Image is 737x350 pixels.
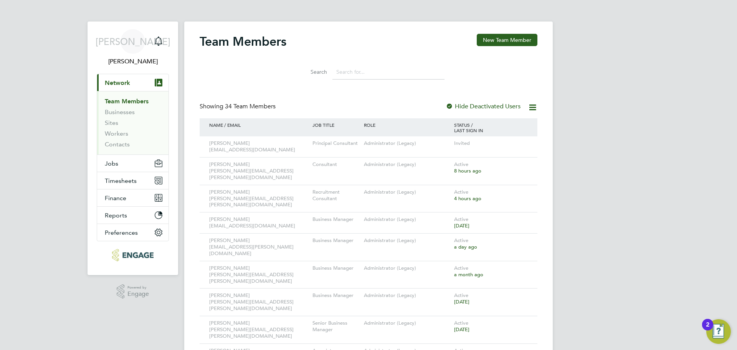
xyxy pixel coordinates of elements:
[452,118,530,137] div: STATUS / LAST SIGN IN
[311,136,362,151] div: Principal Consultant
[105,130,128,137] a: Workers
[225,103,276,110] span: 34 Team Members
[706,319,731,344] button: Open Resource Center, 2 new notifications
[362,316,452,330] div: Administrator (Legacy)
[88,22,178,275] nav: Main navigation
[454,168,481,174] span: 8 hours ago
[452,289,530,309] div: Active
[117,284,149,299] a: Powered byEngage
[105,229,138,236] span: Preferences
[96,36,170,46] span: [PERSON_NAME]
[207,316,311,343] div: [PERSON_NAME] [PERSON_NAME][EMAIL_ADDRESS][PERSON_NAME][DOMAIN_NAME]
[105,212,127,219] span: Reports
[105,194,126,202] span: Finance
[332,65,445,80] input: Search for...
[105,160,118,167] span: Jobs
[207,289,311,316] div: [PERSON_NAME] [PERSON_NAME][EMAIL_ADDRESS][PERSON_NAME][DOMAIN_NAME]
[311,185,362,206] div: Recruitment Consultant
[97,189,169,206] button: Finance
[362,185,452,199] div: Administrator (Legacy)
[207,136,311,157] div: [PERSON_NAME] [EMAIL_ADDRESS][DOMAIN_NAME]
[362,136,452,151] div: Administrator (Legacy)
[477,34,537,46] button: New Team Member
[97,249,169,261] a: Go to home page
[454,222,469,229] span: [DATE]
[706,325,709,335] div: 2
[311,261,362,275] div: Business Manager
[97,224,169,241] button: Preferences
[97,57,169,66] span: Jerin Aktar
[207,185,311,212] div: [PERSON_NAME] [PERSON_NAME][EMAIL_ADDRESS][PERSON_NAME][DOMAIN_NAME]
[97,172,169,189] button: Timesheets
[207,158,311,185] div: [PERSON_NAME] [PERSON_NAME][EMAIL_ADDRESS][PERSON_NAME][DOMAIN_NAME]
[200,34,286,49] h2: Team Members
[454,195,481,202] span: 4 hours ago
[311,158,362,172] div: Consultant
[207,261,311,289] div: [PERSON_NAME] [PERSON_NAME][EMAIL_ADDRESS][PERSON_NAME][DOMAIN_NAME]
[207,212,311,233] div: [PERSON_NAME] [EMAIL_ADDRESS][DOMAIN_NAME]
[200,103,277,111] div: Showing
[127,291,149,297] span: Engage
[127,284,149,291] span: Powered by
[452,234,530,254] div: Active
[105,141,130,148] a: Contacts
[207,234,311,261] div: [PERSON_NAME] [EMAIL_ADDRESS][PERSON_NAME][DOMAIN_NAME]
[452,136,530,151] div: Invited
[452,261,530,282] div: Active
[97,155,169,172] button: Jobs
[452,212,530,233] div: Active
[292,68,327,75] label: Search
[454,299,469,305] span: [DATE]
[311,316,362,337] div: Senior Business Manager
[311,118,362,131] div: JOB TITLE
[362,118,452,131] div: ROLE
[311,212,362,227] div: Business Manager
[454,244,477,250] span: a day ago
[446,103,521,110] label: Hide Deactivated Users
[311,289,362,303] div: Business Manager
[105,177,137,184] span: Timesheets
[311,234,362,248] div: Business Manager
[105,98,149,105] a: Team Members
[362,261,452,275] div: Administrator (Legacy)
[97,207,169,224] button: Reports
[454,271,483,278] span: a month ago
[362,158,452,172] div: Administrator (Legacy)
[97,91,169,154] div: Network
[452,316,530,337] div: Active
[207,118,311,131] div: NAME / EMAIL
[362,234,452,248] div: Administrator (Legacy)
[105,108,135,116] a: Businesses
[105,79,130,86] span: Network
[112,249,153,261] img: morganhunt-logo-retina.png
[362,289,452,303] div: Administrator (Legacy)
[105,119,118,126] a: Sites
[452,185,530,206] div: Active
[97,74,169,91] button: Network
[452,158,530,178] div: Active
[454,326,469,333] span: [DATE]
[97,29,169,66] a: [PERSON_NAME][PERSON_NAME]
[362,212,452,227] div: Administrator (Legacy)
